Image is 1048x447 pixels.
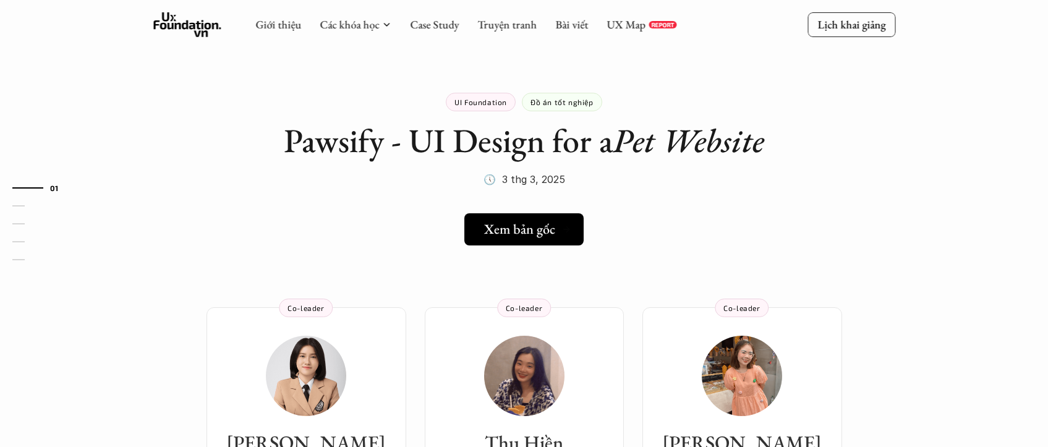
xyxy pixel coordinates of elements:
[320,17,379,32] a: Các khóa học
[284,121,764,161] h1: Pawsify - UI Design for a
[807,12,895,36] a: Lịch khai giảng
[555,17,588,32] a: Bài viết
[484,170,565,189] p: 🕔 3 thg 3, 2025
[817,17,885,32] p: Lịch khai giảng
[288,304,324,312] p: Co-leader
[464,213,584,245] a: Xem bản gốc
[613,119,764,162] em: Pet Website
[723,304,760,312] p: Co-leader
[651,21,674,28] p: REPORT
[477,17,537,32] a: Truyện tranh
[649,21,676,28] a: REPORT
[50,183,59,192] strong: 01
[410,17,459,32] a: Case Study
[530,98,594,106] p: Đồ án tốt nghiệp
[607,17,645,32] a: UX Map
[255,17,301,32] a: Giới thiệu
[506,304,542,312] p: Co-leader
[12,181,71,195] a: 01
[484,221,555,237] h5: Xem bản gốc
[454,98,507,106] p: UI Foundation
